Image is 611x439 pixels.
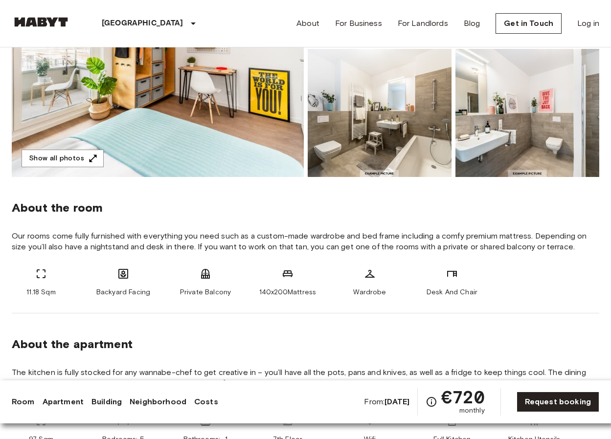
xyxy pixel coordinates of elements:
[308,49,452,177] img: Picture of unit DE-01-08-028-05Q
[130,396,186,408] a: Neighborhood
[353,287,386,297] span: Wardrobe
[455,49,599,177] img: Picture of unit DE-01-08-028-05Q
[385,397,409,406] b: [DATE]
[464,18,480,29] a: Blog
[364,396,409,407] span: From:
[26,287,55,297] span: 11.18 Sqm
[335,18,382,29] a: For Business
[441,388,485,406] span: €720
[259,287,316,297] span: 140x200Mattress
[12,396,35,408] a: Room
[296,18,319,29] a: About
[43,396,84,408] a: Apartment
[102,18,183,29] p: [GEOGRAPHIC_DATA]
[194,396,218,408] a: Costs
[12,367,599,399] span: The kitchen is fully stocked for any wannabe-chef to get creative in – you’ll have all the pots, ...
[496,13,562,34] a: Get in Touch
[577,18,599,29] a: Log in
[96,287,150,297] span: Backyard Facing
[91,396,122,408] a: Building
[398,18,448,29] a: For Landlords
[12,231,599,252] span: Our rooms come fully furnished with everything you need such as a custom-made wardrobe and bed fr...
[12,337,133,351] span: About the apartment
[180,287,231,297] span: Private Balcony
[22,150,104,168] button: Show all photos
[426,396,437,408] svg: Check cost overview for full price breakdown. Please note that discounts apply to new joiners onl...
[427,287,477,297] span: Desk And Chair
[517,392,599,412] a: Request booking
[12,200,599,215] span: About the room
[459,406,485,416] span: monthly
[12,17,70,27] img: Habyt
